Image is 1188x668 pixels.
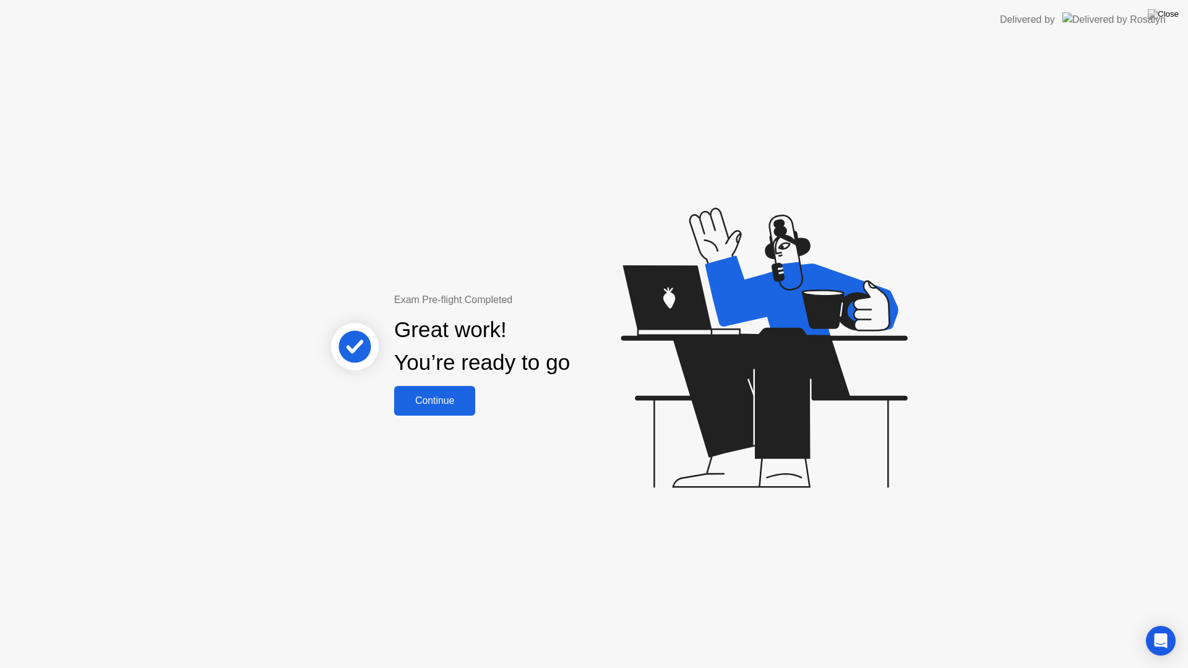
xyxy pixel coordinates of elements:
div: Continue [398,395,471,406]
div: Great work! You’re ready to go [394,314,570,379]
div: Delivered by [1000,12,1055,27]
div: Open Intercom Messenger [1146,626,1176,656]
div: Exam Pre-flight Completed [394,293,650,307]
button: Continue [394,386,475,416]
img: Delivered by Rosalyn [1062,12,1166,27]
img: Close [1148,9,1179,19]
